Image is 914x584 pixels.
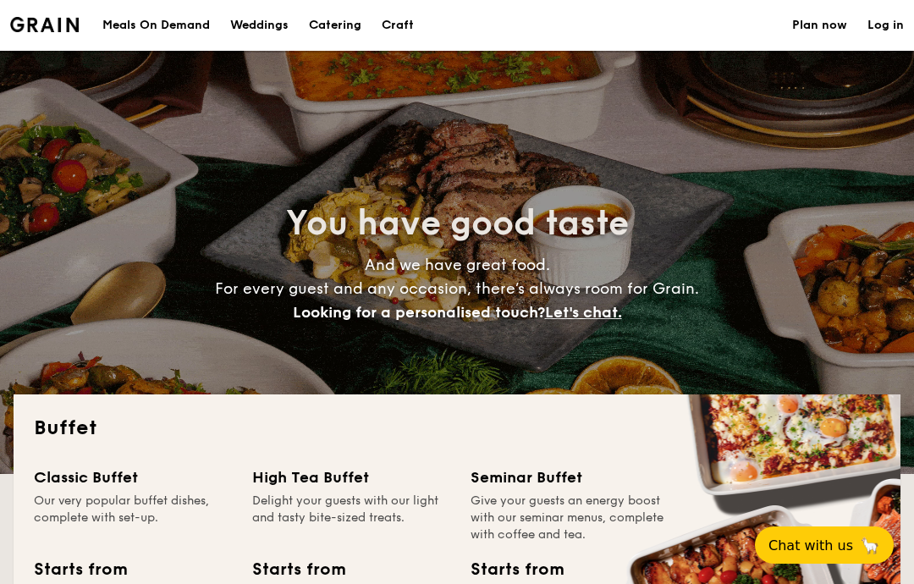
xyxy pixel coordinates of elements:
div: Seminar Buffet [471,466,669,489]
div: Give your guests an energy boost with our seminar menus, complete with coffee and tea. [471,493,669,543]
span: Looking for a personalised touch? [293,303,545,322]
a: Logotype [10,17,79,32]
span: Chat with us [768,537,853,554]
div: Starts from [252,557,344,582]
span: 🦙 [860,536,880,555]
span: Let's chat. [545,303,622,322]
div: Starts from [34,557,126,582]
div: Starts from [471,557,563,582]
span: You have good taste [286,203,629,244]
h2: Buffet [34,415,880,442]
span: And we have great food. For every guest and any occasion, there’s always room for Grain. [215,256,699,322]
div: Delight your guests with our light and tasty bite-sized treats. [252,493,450,543]
div: High Tea Buffet [252,466,450,489]
img: Grain [10,17,79,32]
div: Our very popular buffet dishes, complete with set-up. [34,493,232,543]
div: Classic Buffet [34,466,232,489]
button: Chat with us🦙 [755,526,894,564]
